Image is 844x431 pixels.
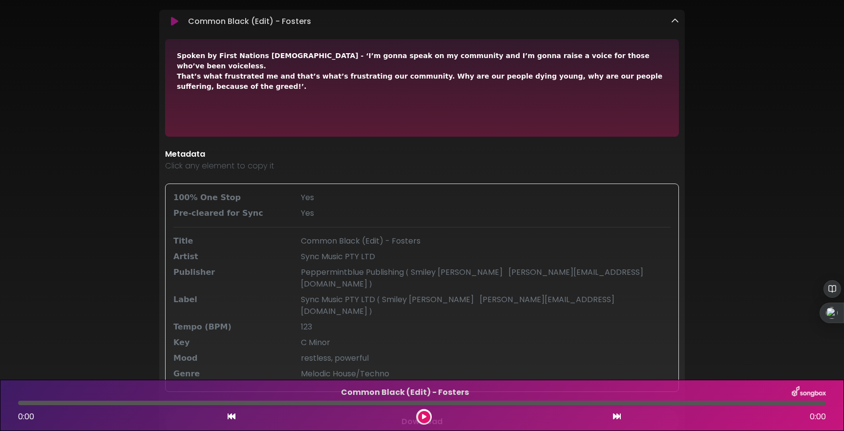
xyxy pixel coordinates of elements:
[301,192,314,203] span: Yes
[301,207,314,219] span: Yes
[165,160,679,172] p: Click any element to copy it
[168,352,295,364] div: Mood
[301,337,330,348] span: C Minor
[177,51,667,92] div: Spoken by First Nations [DEMOGRAPHIC_DATA] - ‘I’m gonna speak on my community and I’m gonna raise...
[810,411,826,423] span: 0:00
[301,368,389,379] span: Melodic House/Techno
[301,267,643,289] span: Smiley [PERSON_NAME] [PERSON_NAME][EMAIL_ADDRESS][DOMAIN_NAME]
[301,267,404,278] span: Peppermintblue Publishing
[165,148,679,160] p: Metadata
[168,251,295,263] div: Artist
[301,251,375,262] span: Sync Music PTY LTD
[168,192,295,204] div: 100% One Stop
[188,16,671,27] p: Common Black (Edit) - Fosters
[168,267,295,290] div: Publisher
[168,207,295,219] div: Pre-cleared for Sync
[301,294,375,305] span: Sync Music PTY LTD
[168,294,295,317] div: Label
[18,411,34,422] span: 0:00
[168,368,295,380] div: Genre
[168,235,295,247] div: Title
[168,337,295,349] div: Key
[301,321,312,332] span: 123
[295,294,677,317] div: ( )
[168,321,295,333] div: Tempo (BPM)
[301,235,421,246] span: Common Black (Edit) - Fosters
[301,294,614,317] span: Smiley [PERSON_NAME] [PERSON_NAME][EMAIL_ADDRESS][DOMAIN_NAME]
[301,352,369,364] span: restless, powerful
[295,267,677,290] div: ( )
[792,386,826,399] img: songbox-logo-white.png
[18,387,792,398] p: Common Black (Edit) - Fosters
